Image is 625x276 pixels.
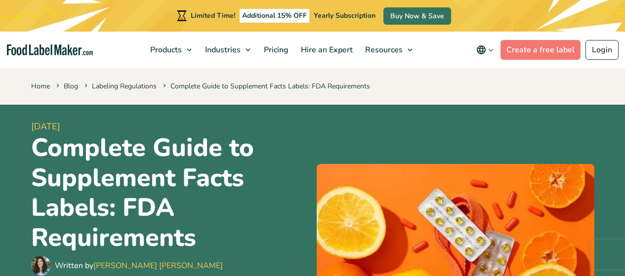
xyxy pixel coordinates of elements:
span: Complete Guide to Supplement Facts Labels: FDA Requirements [161,81,370,91]
a: Login [585,40,619,60]
h1: Complete Guide to Supplement Facts Labels: FDA Requirements [31,133,309,253]
span: Resources [362,44,404,55]
div: Written by [55,260,223,272]
span: Products [147,44,183,55]
span: Pricing [261,44,290,55]
span: Hire an Expert [298,44,354,55]
span: Additional 15% OFF [240,9,309,23]
a: Industries [199,32,255,68]
a: Hire an Expert [295,32,357,68]
a: Blog [64,81,78,91]
a: Create a free label [500,40,581,60]
span: Limited Time! [191,11,235,20]
a: Labeling Regulations [92,81,157,91]
span: [DATE] [31,120,309,133]
a: Buy Now & Save [383,7,451,25]
span: Yearly Subscription [314,11,375,20]
a: Pricing [258,32,292,68]
a: [PERSON_NAME] [PERSON_NAME] [93,260,223,271]
a: Home [31,81,50,91]
span: Industries [202,44,242,55]
a: Products [144,32,197,68]
img: Maria Abi Hanna - Food Label Maker [31,256,51,276]
a: Resources [359,32,417,68]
